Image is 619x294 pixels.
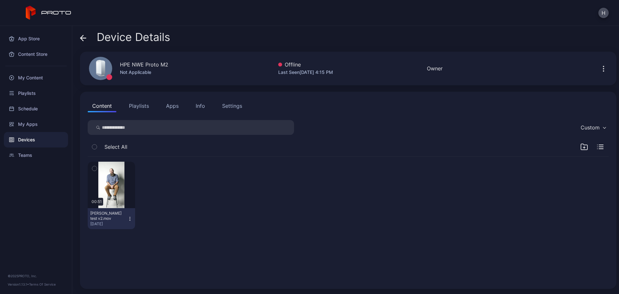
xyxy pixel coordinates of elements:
[4,101,68,117] a: Schedule
[191,99,210,112] button: Info
[196,102,205,110] div: Info
[4,117,68,132] a: My Apps
[29,282,56,286] a: Terms Of Service
[581,124,600,131] div: Custom
[4,70,68,86] a: My Content
[598,8,609,18] button: H
[8,273,64,279] div: © 2025 PROTO, Inc.
[427,65,443,72] div: Owner
[104,143,127,151] span: Select All
[4,86,68,101] a: Playlists
[90,211,126,221] div: Daniel test v2.mov
[278,61,333,68] div: Offline
[124,99,153,112] button: Playlists
[120,68,168,76] div: Not Applicable
[4,147,68,163] a: Teams
[8,282,29,286] span: Version 1.13.1 •
[218,99,247,112] button: Settings
[278,68,333,76] div: Last Seen [DATE] 4:15 PM
[88,208,135,229] button: [PERSON_NAME] test v2.mov[DATE]
[162,99,183,112] button: Apps
[222,102,242,110] div: Settings
[97,31,170,43] span: Device Details
[4,31,68,46] a: App Store
[4,46,68,62] a: Content Store
[577,120,609,135] button: Custom
[120,61,168,68] div: HPE NWE Proto M2
[90,221,127,227] div: [DATE]
[4,132,68,147] a: Devices
[88,99,116,112] button: Content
